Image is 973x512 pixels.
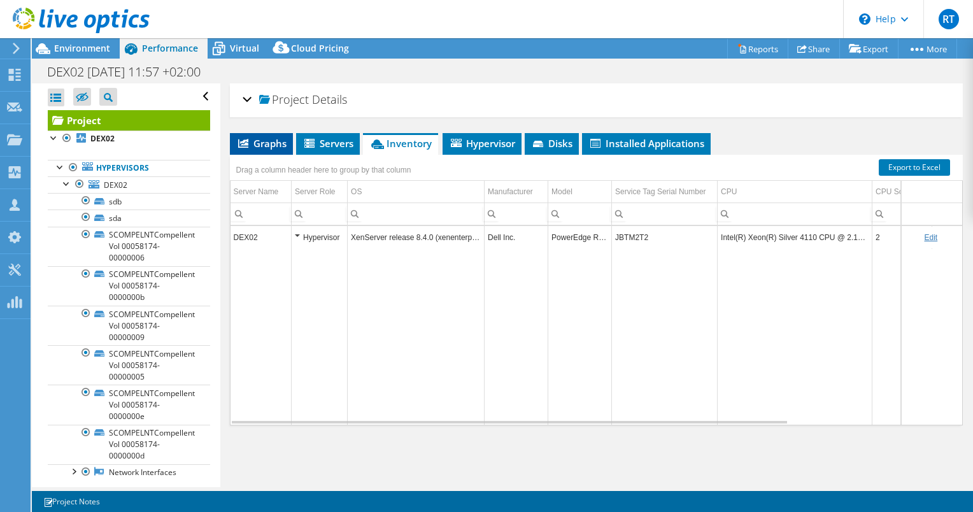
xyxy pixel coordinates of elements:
[48,193,210,210] a: sdb
[612,203,718,225] td: Column Service Tag Serial Number, Filter cell
[292,226,348,248] td: Column Server Role, Value Hypervisor
[727,39,788,59] a: Reports
[48,131,210,147] a: DEX02
[718,181,872,203] td: CPU Column
[879,159,950,176] a: Export to Excel
[548,181,612,203] td: Model Column
[718,226,872,248] td: Column CPU, Value Intel(R) Xeon(R) Silver 4110 CPU @ 2.10GHz
[48,110,210,131] a: Project
[939,9,959,29] span: RT
[348,226,485,248] td: Column OS, Value XenServer release 8.4.0 (xenenterprise)
[876,184,921,199] div: CPU Sockets
[48,345,210,385] a: SCOMPELNTCompellent Vol 00058174-00000005
[312,92,347,107] span: Details
[548,226,612,248] td: Column Model, Value PowerEdge R740
[54,42,110,54] span: Environment
[788,39,840,59] a: Share
[485,203,548,225] td: Column Manufacturer, Filter cell
[231,226,292,248] td: Column Server Name, Value DEX02
[872,203,932,225] td: Column CPU Sockets, Filter cell
[485,226,548,248] td: Column Manufacturer, Value Dell Inc.
[369,137,432,150] span: Inventory
[230,42,259,54] span: Virtual
[839,39,898,59] a: Export
[292,181,348,203] td: Server Role Column
[924,233,937,242] a: Edit
[295,184,335,199] div: Server Role
[233,161,415,179] div: Drag a column header here to group by that column
[48,425,210,464] a: SCOMPELNTCompellent Vol 00058174-0000000d
[485,181,548,203] td: Manufacturer Column
[48,385,210,424] a: SCOMPELNTCompellent Vol 00058174-0000000e
[612,181,718,203] td: Service Tag Serial Number Column
[48,266,210,306] a: SCOMPELNTCompellent Vol 00058174-0000000b
[302,137,353,150] span: Servers
[898,39,957,59] a: More
[721,184,737,199] div: CPU
[48,160,210,176] a: Hypervisors
[588,137,704,150] span: Installed Applications
[859,13,870,25] svg: \n
[351,184,362,199] div: OS
[231,181,292,203] td: Server Name Column
[348,203,485,225] td: Column OS, Filter cell
[292,203,348,225] td: Column Server Role, Filter cell
[531,137,572,150] span: Disks
[872,226,932,248] td: Column CPU Sockets, Value 2
[48,306,210,345] a: SCOMPELNTCompellent Vol 00058174-00000009
[230,155,963,425] div: Data grid
[872,181,932,203] td: CPU Sockets Column
[48,210,210,226] a: sda
[551,184,572,199] div: Model
[48,464,210,481] a: Network Interfaces
[234,184,279,199] div: Server Name
[548,203,612,225] td: Column Model, Filter cell
[615,184,706,199] div: Service Tag Serial Number
[104,180,127,190] span: DEX02
[488,184,533,199] div: Manufacturer
[449,137,515,150] span: Hypervisor
[48,176,210,193] a: DEX02
[612,226,718,248] td: Column Service Tag Serial Number, Value JBTM2T2
[90,133,115,144] b: DEX02
[41,65,220,79] h1: DEX02 [DATE] 11:57 +02:00
[231,203,292,225] td: Column Server Name, Filter cell
[48,227,210,266] a: SCOMPELNTCompellent Vol 00058174-00000006
[718,203,872,225] td: Column CPU, Filter cell
[291,42,349,54] span: Cloud Pricing
[348,181,485,203] td: OS Column
[259,94,309,106] span: Project
[236,137,287,150] span: Graphs
[142,42,198,54] span: Performance
[34,494,109,509] a: Project Notes
[295,230,344,245] div: Hypervisor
